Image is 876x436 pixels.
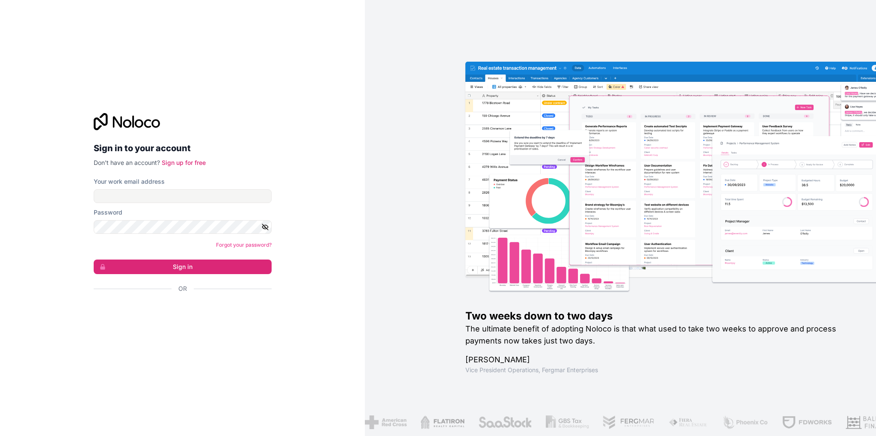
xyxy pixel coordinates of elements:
[162,159,206,166] a: Sign up for free
[94,159,160,166] span: Don't have an account?
[577,415,630,429] img: /assets/fergmar-CudnrXN5.png
[453,415,507,429] img: /assets/saastock-C6Zbiodz.png
[521,415,564,429] img: /assets/gbstax-C-GtDUiK.png
[465,323,849,347] h2: The ultimate benefit of adopting Noloco is that what used to take two weeks to approve and proces...
[94,260,272,274] button: Sign in
[94,220,272,234] input: Password
[465,309,849,323] h1: Two weeks down to two days
[465,354,849,366] h1: [PERSON_NAME]
[216,242,272,248] a: Forgot your password?
[94,140,272,156] h2: Sign in to your account
[94,189,272,203] input: Email address
[697,415,743,429] img: /assets/phoenix-BREaitsQ.png
[643,415,684,429] img: /assets/fiera-fwj2N5v4.png
[340,415,382,429] img: /assets/american-red-cross-BAupjrZR.png
[94,208,122,217] label: Password
[757,415,807,429] img: /assets/fdworks-Bi04fVtw.png
[820,415,876,429] img: /assets/baldridge-DxmPIwAm.png
[178,284,187,293] span: Or
[395,415,440,429] img: /assets/flatiron-C8eUkumj.png
[94,177,165,186] label: Your work email address
[465,366,849,374] h1: Vice President Operations , Fergmar Enterprises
